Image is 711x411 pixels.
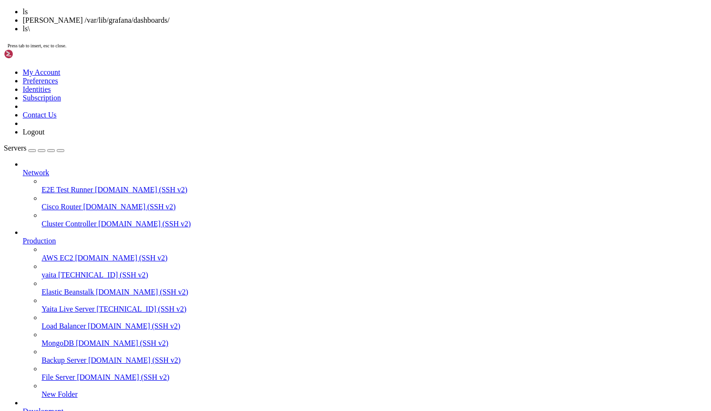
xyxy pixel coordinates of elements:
x-row: _/ _/ [4,100,588,108]
x-row: , #_ [4,36,588,44]
x-row: ~\_ ####_ Amazon Linux 2023 [4,44,588,52]
span: E2E Test Runner [42,186,93,194]
a: Subscription [23,94,61,102]
span: [DOMAIN_NAME] (SSH v2) [88,356,181,364]
a: New Folder [42,390,707,399]
span: Servers [4,144,26,152]
x-row: ~~._. _/ [4,92,588,100]
a: Elastic Beanstalk [DOMAIN_NAME] (SSH v2) [42,288,707,296]
a: Cluster Controller [DOMAIN_NAME] (SSH v2) [42,220,707,228]
li: ls [23,8,707,16]
span: Press tab to insert, esc to close. [8,43,66,48]
a: Identities [23,85,51,93]
span: Backup Server [42,356,87,364]
span: [TECHNICAL_ID] (SSH v2) [96,305,186,313]
span: yaita [42,271,56,279]
a: MongoDB [DOMAIN_NAME] (SSH v2) [42,339,707,348]
li: [PERSON_NAME] /var/lib/grafana/dashboards/ [23,16,707,25]
li: ls\ [23,25,707,33]
li: File Server [DOMAIN_NAME] (SSH v2) [42,365,707,382]
a: Cisco Router [DOMAIN_NAME] (SSH v2) [42,203,707,211]
a: Contact Us [23,111,57,119]
span: [DOMAIN_NAME] (SSH v2) [95,186,188,194]
a: Logout [23,128,44,136]
span: Network [23,169,49,177]
a: Production [23,237,707,245]
a: yaita [TECHNICAL_ID] (SSH v2) [42,271,707,279]
span: Load Balancer [42,322,86,330]
li: Backup Server [DOMAIN_NAME] (SSH v2) [42,348,707,365]
li: yaita [TECHNICAL_ID] (SSH v2) [42,262,707,279]
span: [DOMAIN_NAME] (SSH v2) [83,203,176,211]
span: [DOMAIN_NAME] (SSH v2) [76,339,168,347]
span: [DOMAIN_NAME] (SSH v2) [96,288,189,296]
span: Cluster Controller [42,220,96,228]
li: Cluster Controller [DOMAIN_NAME] (SSH v2) [42,211,707,228]
span: Production [23,237,56,245]
span: [DOMAIN_NAME] (SSH v2) [88,322,181,330]
a: AWS EC2 [DOMAIN_NAME] (SSH v2) [42,254,707,262]
a: Backup Server [DOMAIN_NAME] (SSH v2) [42,356,707,365]
span: [DOMAIN_NAME] (SSH v2) [98,220,191,228]
li: MongoDB [DOMAIN_NAME] (SSH v2) [42,331,707,348]
span: [DOMAIN_NAME] (SSH v2) [75,254,168,262]
a: File Server [DOMAIN_NAME] (SSH v2) [42,373,707,382]
li: Production [23,228,707,399]
li: E2E Test Runner [DOMAIN_NAME] (SSH v2) [42,177,707,194]
span: New Folder [42,390,78,398]
span: File Server [42,373,75,381]
x-row: A newer release of "Amazon Linux" is available. [4,12,588,20]
a: My Account [23,68,61,76]
x-row: ~~~ / [4,84,588,92]
span: [DOMAIN_NAME] (SSH v2) [77,373,170,381]
li: Yaita Live Server [TECHNICAL_ID] (SSH v2) [42,296,707,313]
a: E2E Test Runner [DOMAIN_NAME] (SSH v2) [42,186,707,194]
x-row: ~~ V~' '-> [4,76,588,84]
div: (32, 15) [131,125,135,133]
li: AWS EC2 [DOMAIN_NAME] (SSH v2) [42,245,707,262]
li: Network [23,160,707,228]
span: AWS EC2 [42,254,73,262]
span: Yaita Live Server [42,305,95,313]
a: Servers [4,144,64,152]
x-row: ~~ \#/ ___ [URL][DOMAIN_NAME] [4,68,588,76]
li: Load Balancer [DOMAIN_NAME] (SSH v2) [42,313,707,331]
a: Preferences [23,77,58,85]
x-row: [ec2-user@ip-172-31-17-33 ~]$ ls [4,125,588,133]
x-row: Last login: [DATE] from [TECHNICAL_ID] [4,116,588,125]
li: Cisco Router [DOMAIN_NAME] (SSH v2) [42,194,707,211]
x-row: Version 2023.9.20250929: [4,20,588,28]
span: [TECHNICAL_ID] (SSH v2) [58,271,148,279]
x-row: ~~ \###| [4,60,588,68]
x-row: Run "/usr/bin/dnf check-release-update" for full release and version update info [4,28,588,36]
span: MongoDB [42,339,74,347]
a: Yaita Live Server [TECHNICAL_ID] (SSH v2) [42,305,707,313]
li: New Folder [42,382,707,399]
x-row: ~~ \_#####\ [4,52,588,60]
img: Shellngn [4,49,58,59]
span: Cisco Router [42,203,81,211]
span: Elastic Beanstalk [42,288,94,296]
li: Elastic Beanstalk [DOMAIN_NAME] (SSH v2) [42,279,707,296]
a: Network [23,169,707,177]
a: Load Balancer [DOMAIN_NAME] (SSH v2) [42,322,707,331]
x-row: _/m/' [4,108,588,116]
